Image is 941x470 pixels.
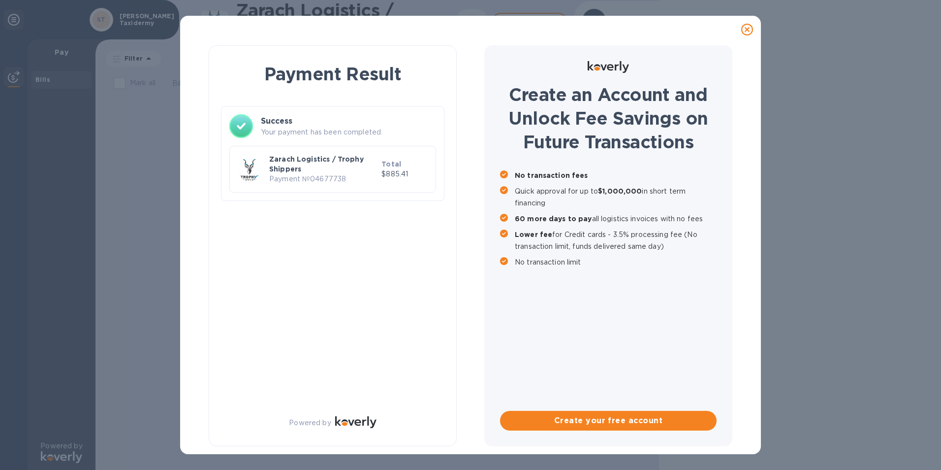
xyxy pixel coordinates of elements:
[515,213,717,225] p: all logistics invoices with no fees
[261,115,436,127] h3: Success
[335,416,376,428] img: Logo
[225,62,440,86] h1: Payment Result
[515,171,588,179] b: No transaction fees
[515,231,552,238] b: Lower fee
[500,411,717,431] button: Create your free account
[515,229,717,252] p: for Credit cards - 3.5% processing fee (No transaction limit, funds delivered same day)
[500,83,717,154] h1: Create an Account and Unlock Fee Savings on Future Transactions
[598,187,642,195] b: $1,000,000
[381,169,428,179] p: $885.41
[515,256,717,268] p: No transaction limit
[269,174,377,184] p: Payment № 04677738
[515,215,592,223] b: 60 more days to pay
[261,127,436,137] p: Your payment has been completed.
[381,160,401,168] b: Total
[508,415,709,427] span: Create your free account
[515,185,717,209] p: Quick approval for up to in short term financing
[588,61,629,73] img: Logo
[289,418,331,428] p: Powered by
[269,154,377,174] p: Zarach Logistics / Trophy Shippers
